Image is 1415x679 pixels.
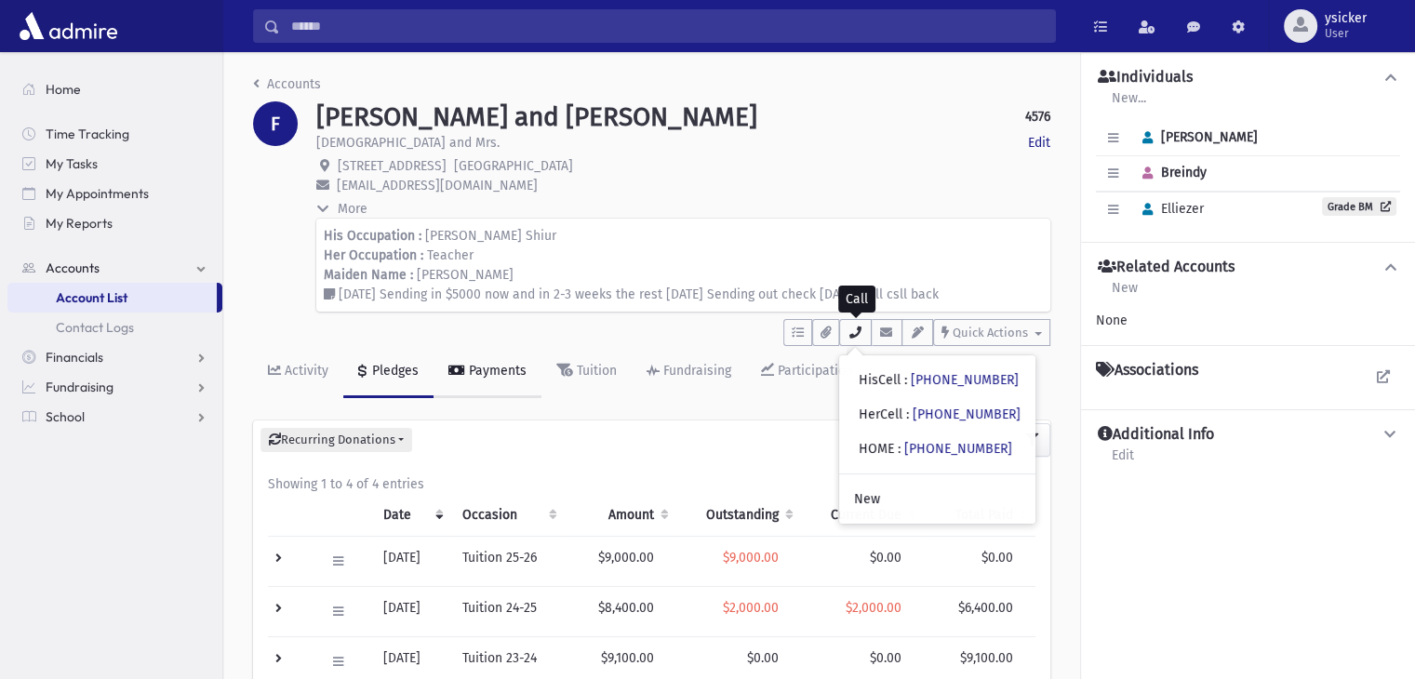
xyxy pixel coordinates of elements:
span: $0.00 [870,550,901,566]
span: My Appointments [46,185,149,202]
span: $9,000.00 [723,550,779,566]
div: None [1096,311,1400,330]
span: $0.00 [981,550,1013,566]
a: Activity [253,346,343,398]
p: [DEMOGRAPHIC_DATA] and Mrs. [316,133,500,153]
button: Related Accounts [1096,258,1400,277]
span: $2,000.00 [846,600,901,616]
span: [PERSON_NAME] Shiur [425,228,556,244]
button: Individuals [1096,68,1400,87]
span: Financials [46,349,103,366]
input: Search [280,9,1055,43]
th: Occasion : activate to sort column ascending [451,494,565,537]
th: Amount: activate to sort column ascending [565,494,676,537]
a: Grade BM [1322,197,1396,216]
span: ysicker [1325,11,1367,26]
div: Payments [465,363,527,379]
h4: Additional Info [1098,425,1214,445]
span: Contact Logs [56,319,134,336]
span: : [904,372,907,388]
td: Tuition 25-26 [451,536,565,586]
a: Fundraising [632,346,746,398]
span: Home [46,81,81,98]
div: HisCell [859,370,1019,390]
td: [DATE] [372,536,451,586]
th: Current Due: activate to sort column ascending [801,494,924,537]
button: Additional Info [1096,425,1400,445]
a: Participation [746,346,868,398]
button: Recurring Donations [260,428,412,452]
button: More [316,199,369,219]
a: My Reports [7,208,222,238]
a: [PHONE_NUMBER] [911,372,1019,388]
h1: [PERSON_NAME] and [PERSON_NAME] [316,101,757,133]
a: Accounts [253,76,321,92]
strong: His Occupation : [324,228,421,244]
a: My Appointments [7,179,222,208]
span: Quick Actions [953,326,1028,339]
a: Payments [434,346,541,398]
span: $2,000.00 [723,600,779,616]
td: Tuition 24-25 [451,586,565,636]
span: $6,400.00 [958,600,1013,616]
span: Breindy [1134,165,1207,180]
a: Financials [7,342,222,372]
h4: Associations [1096,361,1198,379]
span: My Reports [46,215,113,232]
div: Activity [281,363,328,379]
span: [GEOGRAPHIC_DATA] [454,158,573,174]
h4: Related Accounts [1098,258,1235,277]
div: Call [838,286,875,313]
a: Edit [1111,445,1135,478]
div: Showing 1 to 4 of 4 entries [268,474,1035,494]
strong: 4576 [1025,107,1050,126]
span: $0.00 [870,650,901,666]
a: Account List [7,283,217,313]
a: School [7,402,222,432]
td: [DATE] [372,586,451,636]
td: $8,400.00 [565,586,676,636]
div: Pledges [368,363,419,379]
span: [PERSON_NAME] [1134,129,1258,145]
span: Fundraising [46,379,113,395]
a: Edit [1028,133,1050,153]
td: $9,000.00 [565,536,676,586]
a: Time Tracking [7,119,222,149]
div: Participation [774,363,853,379]
th: Outstanding: activate to sort column ascending [676,494,801,537]
a: Home [7,74,222,104]
div: Tuition [573,363,617,379]
span: [PERSON_NAME] [417,267,514,283]
button: Quick Actions [933,319,1050,346]
h4: Individuals [1098,68,1193,87]
a: Tuition [541,346,632,398]
nav: breadcrumb [253,74,321,101]
div: F [253,101,298,146]
th: Date: activate to sort column ascending [372,494,451,537]
div: HerCell [859,405,1021,424]
a: My Tasks [7,149,222,179]
a: Pledges [343,346,434,398]
a: New [839,482,1035,516]
span: Account List [56,289,127,306]
span: $9,100.00 [960,650,1013,666]
a: Accounts [7,253,222,283]
span: [STREET_ADDRESS] [338,158,447,174]
a: Contact Logs [7,313,222,342]
a: [PHONE_NUMBER] [913,406,1021,422]
a: New [1111,277,1139,311]
span: [EMAIL_ADDRESS][DOMAIN_NAME] [337,178,538,193]
span: School [46,408,85,425]
span: My Tasks [46,155,98,172]
strong: Maiden Name : [324,267,413,283]
span: [DATE] Sending in $5000 now and in 2-3 weeks the rest [DATE] Sending out check [DATE] Will csll back [339,286,939,302]
div: HOME [859,439,1012,459]
img: AdmirePro [15,7,122,45]
div: Fundraising [660,363,731,379]
strong: Her Occupation : [324,247,423,263]
a: Fundraising [7,372,222,402]
span: User [1325,26,1367,41]
span: Teacher [427,247,474,263]
span: Accounts [46,260,100,276]
span: More [338,201,367,217]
